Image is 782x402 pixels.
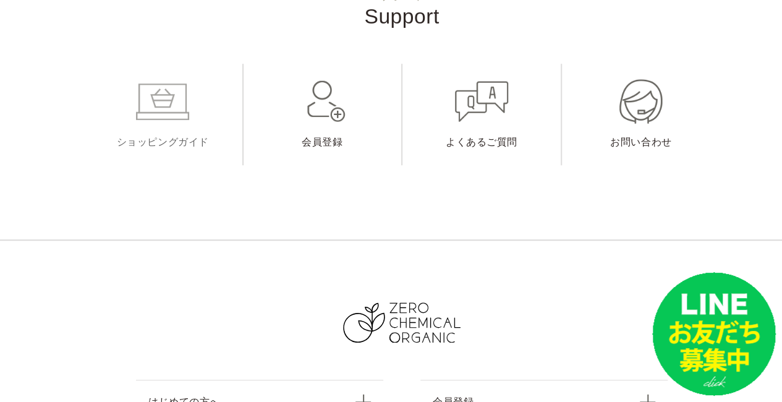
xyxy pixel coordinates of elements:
a: ショッピングガイド [83,64,242,165]
a: よくあるご質問 [402,64,561,165]
span: Support [364,5,439,28]
img: small_line.png [652,272,776,396]
a: お問い合わせ [562,64,721,165]
a: 会員登録 [244,64,402,165]
img: ZERO CHEMICAL ORGANIC [343,302,461,343]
